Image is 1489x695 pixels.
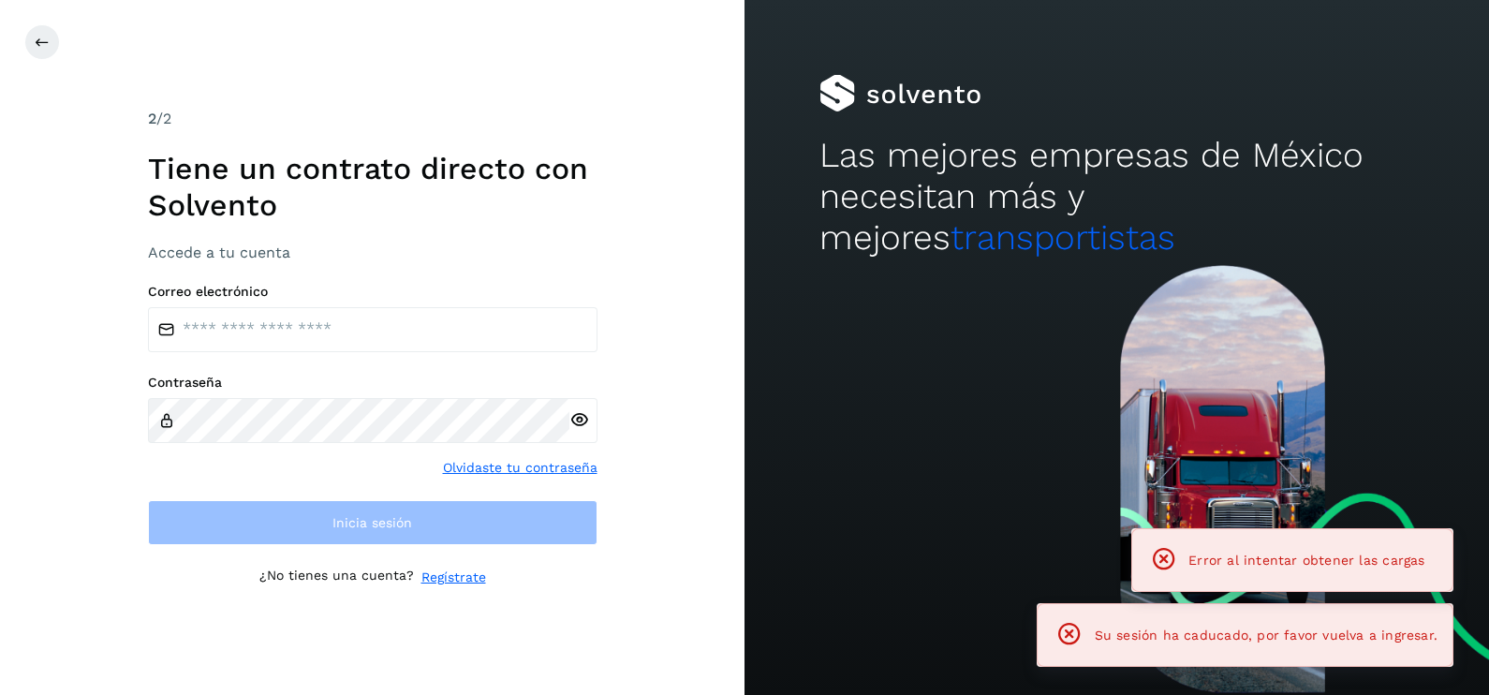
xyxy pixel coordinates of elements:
[148,110,156,127] span: 2
[148,284,597,300] label: Correo electrónico
[259,568,414,587] p: ¿No tienes una cuenta?
[1188,553,1424,568] span: Error al intentar obtener las cargas
[148,244,597,261] h3: Accede a tu cuenta
[1095,628,1437,643] span: Su sesión ha caducado, por favor vuelva a ingresar.
[148,375,597,391] label: Contraseña
[819,135,1415,259] h2: Las mejores empresas de México necesitan más y mejores
[332,516,412,529] span: Inicia sesión
[148,108,597,130] div: /2
[148,500,597,545] button: Inicia sesión
[148,151,597,223] h1: Tiene un contrato directo con Solvento
[443,458,597,478] a: Olvidaste tu contraseña
[421,568,486,587] a: Regístrate
[951,217,1175,258] span: transportistas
